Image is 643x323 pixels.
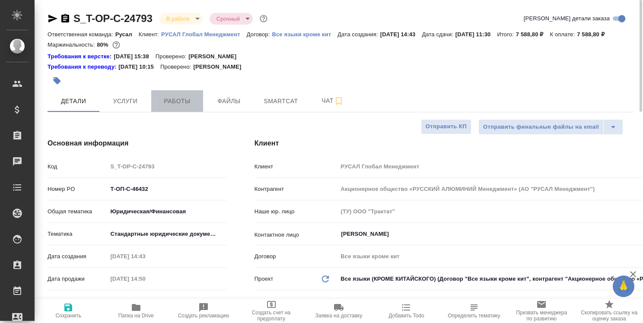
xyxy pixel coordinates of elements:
[118,63,160,71] p: [DATE] 10:15
[48,162,107,171] p: Код
[48,13,58,24] button: Скопировать ссылку для ЯМессенджера
[421,119,471,134] button: Отправить КП
[156,96,198,107] span: Работы
[48,31,115,38] p: Ответственная команда:
[524,14,610,23] span: [PERSON_NAME] детали заказа
[426,122,467,132] span: Отправить КП
[48,63,118,71] div: Нажми, чтобы открыть папку с инструкцией
[35,299,102,323] button: Сохранить
[388,313,424,319] span: Добавить Todo
[550,31,577,38] p: К оплате:
[576,299,643,323] button: Скопировать ссылку на оценку заказа
[242,310,299,322] span: Создать счет на предоплату
[48,275,107,283] p: Дата продажи
[139,31,161,38] p: Клиент:
[170,299,237,323] button: Создать рекламацию
[237,299,305,323] button: Создать счет на предоплату
[102,299,169,323] button: Папка на Drive
[214,15,242,22] button: Срочный
[48,71,67,90] button: Добавить тэг
[107,204,227,219] div: Юридическая/Финансовая
[118,313,154,319] span: Папка на Drive
[272,31,337,38] p: Все языки кроме кит
[161,30,247,38] a: РУСАЛ Глобал Менеджмент
[513,310,570,322] span: Призвать менеджера по развитию
[161,31,247,38] p: РУСАЛ Глобал Менеджмент
[516,31,550,38] p: 7 588,80 ₽
[497,31,516,38] p: Итого:
[53,96,94,107] span: Детали
[55,313,81,319] span: Сохранить
[613,275,634,297] button: 🙏
[255,231,338,239] p: Контактное лицо
[315,313,362,319] span: Заявка на доставку
[107,160,227,173] input: Пустое поле
[272,30,337,38] a: Все языки кроме кит
[73,13,153,24] a: S_T-OP-C-24793
[255,275,274,283] p: Проект
[111,39,122,51] button: 1272.00 RUB;
[478,119,604,135] button: Отправить финальные файлы на email
[208,96,250,107] span: Файлы
[48,63,118,71] a: Требования к переводу:
[107,250,183,263] input: Пустое поле
[255,207,338,216] p: Наше юр. лицо
[107,227,227,241] div: Стандартные юридические документы, договоры, уставы
[448,313,500,319] span: Определить тематику
[258,13,269,24] button: Доп статусы указывают на важность/срочность заказа
[483,122,599,132] span: Отправить финальные файлы на email
[48,52,114,61] div: Нажми, чтобы открыть папку с инструкцией
[255,138,633,149] h4: Клиент
[159,13,203,25] div: В работе
[577,31,611,38] p: 7 588,80 ₽
[380,31,422,38] p: [DATE] 14:43
[260,96,302,107] span: Smartcat
[160,63,194,71] p: Проверено:
[48,230,107,238] p: Тематика
[508,299,575,323] button: Призвать менеджера по развитию
[164,15,192,22] button: В работе
[107,295,227,307] input: ✎ Введи что-нибудь
[210,13,253,25] div: В работе
[440,299,508,323] button: Определить тематику
[107,183,227,195] input: ✎ Введи что-нибудь
[97,41,110,48] p: 80%
[48,185,107,193] p: Номер PO
[455,31,497,38] p: [DATE] 11:30
[305,299,372,323] button: Заявка на доставку
[105,96,146,107] span: Услуги
[156,52,189,61] p: Проверено:
[114,52,156,61] p: [DATE] 15:38
[255,252,338,261] p: Договор
[48,52,114,61] a: Требования к верстке:
[60,13,70,24] button: Скопировать ссылку
[255,185,338,193] p: Контрагент
[107,272,183,285] input: Пустое поле
[115,31,139,38] p: Русал
[337,31,380,38] p: Дата создания:
[478,119,623,135] div: split button
[188,52,243,61] p: [PERSON_NAME]
[48,297,107,306] p: Дней на выполнение
[48,207,107,216] p: Общая тематика
[48,41,97,48] p: Маржинальность:
[312,95,353,106] span: Чат
[48,138,220,149] h4: Основная информация
[48,252,107,261] p: Дата создания
[422,31,455,38] p: Дата сдачи:
[178,313,229,319] span: Создать рекламацию
[616,277,631,295] span: 🙏
[255,162,338,171] p: Клиент
[247,31,272,38] p: Договор:
[193,63,248,71] p: [PERSON_NAME]
[372,299,440,323] button: Добавить Todo
[581,310,638,322] span: Скопировать ссылку на оценку заказа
